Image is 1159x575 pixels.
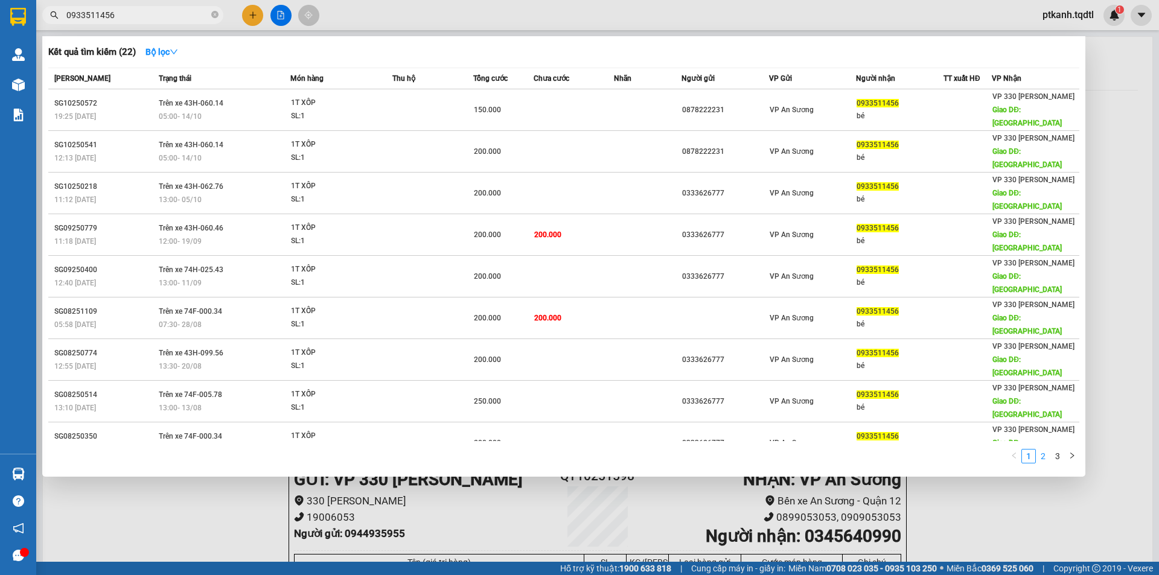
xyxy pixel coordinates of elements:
[211,11,219,18] span: close-circle
[1036,449,1050,463] li: 2
[54,347,155,360] div: SG08250774
[54,180,155,193] div: SG10250218
[83,81,92,89] span: environment
[857,182,899,191] span: 0933511456
[13,523,24,534] span: notification
[54,320,96,329] span: 05:58 [DATE]
[992,92,1074,101] span: VP 330 [PERSON_NAME]
[48,46,136,59] h3: Kết quả tìm kiếm ( 22 )
[291,180,382,193] div: 1T XỐP
[770,439,814,447] span: VP An Sương
[614,74,631,83] span: Nhãn
[159,74,191,83] span: Trạng thái
[857,390,899,399] span: 0933511456
[159,99,223,107] span: Trên xe 43H-060.14
[291,263,382,276] div: 1T XỐP
[291,276,382,290] div: SL: 1
[54,139,155,151] div: SG10250541
[992,217,1074,226] span: VP 330 [PERSON_NAME]
[13,550,24,561] span: message
[857,193,943,206] div: bé
[992,342,1074,351] span: VP 330 [PERSON_NAME]
[54,97,155,110] div: SG10250572
[392,74,415,83] span: Thu hộ
[54,430,155,443] div: SG08250350
[682,104,768,116] div: 0878222231
[770,272,814,281] span: VP An Sương
[159,141,223,149] span: Trên xe 43H-060.14
[770,189,814,197] span: VP An Sương
[54,112,96,121] span: 19:25 [DATE]
[992,355,1062,377] span: Giao DĐ: [GEOGRAPHIC_DATA]
[1007,449,1021,463] button: left
[770,230,814,239] span: VP An Sương
[159,279,202,287] span: 13:00 - 11/09
[682,437,768,450] div: 0333626777
[857,276,943,289] div: bé
[159,237,202,246] span: 12:00 - 19/09
[474,314,501,322] span: 200.000
[211,10,219,21] span: close-circle
[534,314,561,322] span: 200.000
[159,182,223,191] span: Trên xe 43H-062.76
[857,99,899,107] span: 0933511456
[159,390,222,399] span: Trên xe 74F-005.78
[857,360,943,372] div: bé
[54,264,155,276] div: SG09250400
[1068,452,1076,459] span: right
[534,230,561,239] span: 200.000
[992,425,1074,434] span: VP 330 [PERSON_NAME]
[291,318,382,331] div: SL: 1
[291,151,382,165] div: SL: 1
[291,360,382,373] div: SL: 1
[857,235,943,247] div: bé
[66,8,209,22] input: Tìm tên, số ĐT hoặc mã đơn
[170,48,178,56] span: down
[291,401,382,415] div: SL: 1
[770,397,814,405] span: VP An Sương
[136,42,188,62] button: Bộ lọcdown
[992,397,1062,419] span: Giao DĐ: [GEOGRAPHIC_DATA]
[159,362,202,370] span: 13:30 - 20/08
[857,224,899,232] span: 0933511456
[857,307,899,316] span: 0933511456
[682,187,768,200] div: 0333626777
[992,74,1021,83] span: VP Nhận
[992,230,1062,252] span: Giao DĐ: [GEOGRAPHIC_DATA]
[992,189,1062,211] span: Giao DĐ: [GEOGRAPHIC_DATA]
[857,110,943,122] div: bé
[857,265,899,274] span: 0933511456
[474,106,501,114] span: 150.000
[992,272,1062,294] span: Giao DĐ: [GEOGRAPHIC_DATA]
[682,229,768,241] div: 0333626777
[291,305,382,318] div: 1T XỐP
[145,47,178,57] strong: Bộ lọc
[473,74,508,83] span: Tổng cước
[682,270,768,283] div: 0333626777
[474,439,501,447] span: 200.000
[682,354,768,366] div: 0333626777
[1065,449,1079,463] button: right
[770,314,814,322] span: VP An Sương
[291,430,382,443] div: 1T XỐP
[54,154,96,162] span: 12:13 [DATE]
[159,432,222,440] span: Trên xe 74F-000.34
[992,176,1074,184] span: VP 330 [PERSON_NAME]
[159,265,223,274] span: Trên xe 74H-025.43
[682,74,715,83] span: Người gửi
[770,355,814,364] span: VP An Sương
[10,8,26,26] img: logo-vxr
[291,346,382,360] div: 1T XỐP
[12,468,25,480] img: warehouse-icon
[83,65,161,78] li: VP VP An Sương
[1011,452,1018,459] span: left
[54,279,96,287] span: 12:40 [DATE]
[291,193,382,206] div: SL: 1
[857,318,943,331] div: bé
[291,235,382,248] div: SL: 1
[534,74,569,83] span: Chưa cước
[12,48,25,61] img: warehouse-icon
[992,106,1062,127] span: Giao DĐ: [GEOGRAPHIC_DATA]
[12,78,25,91] img: warehouse-icon
[159,349,223,357] span: Trên xe 43H-099.56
